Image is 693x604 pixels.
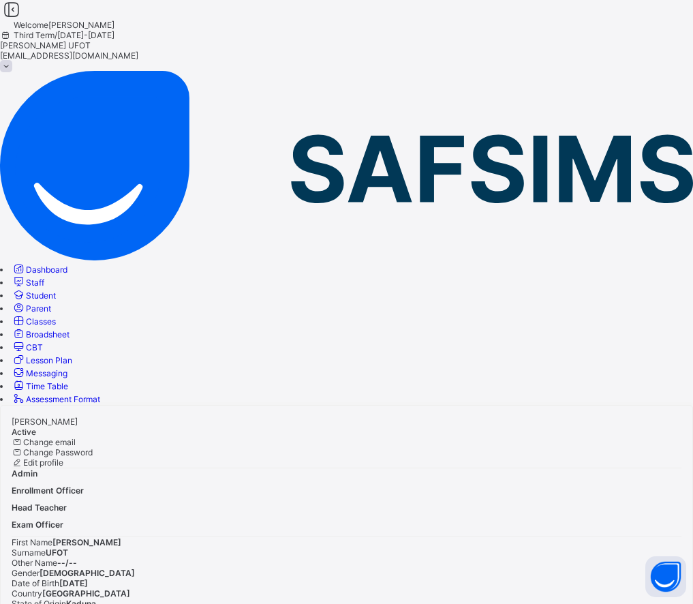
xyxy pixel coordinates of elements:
span: Other Name [12,558,57,568]
a: Time Table [12,381,68,391]
span: --/-- [57,558,77,568]
span: Broadsheet [26,329,70,339]
span: Parent [26,303,51,314]
a: Lesson Plan [12,355,72,365]
span: [DATE] [59,578,88,588]
span: Admin [12,468,37,479]
span: Welcome [PERSON_NAME] [14,20,114,30]
span: Date of Birth [12,578,59,588]
span: Exam Officer [12,519,63,530]
span: Active [12,427,36,437]
span: Edit profile [23,457,63,468]
span: Country [12,588,42,599]
button: Open asap [645,556,686,597]
a: Broadsheet [12,329,70,339]
span: [DEMOGRAPHIC_DATA] [40,568,135,578]
span: [PERSON_NAME] [52,537,121,547]
span: Head Teacher [12,502,67,513]
span: Dashboard [26,265,67,275]
span: Staff [26,277,44,288]
span: First Name [12,537,52,547]
span: Change Password [23,447,93,457]
span: Student [26,290,56,301]
span: UFOT [46,547,68,558]
a: Staff [12,277,44,288]
a: Classes [12,316,56,327]
span: Surname [12,547,46,558]
a: Student [12,290,56,301]
span: Change email [23,437,76,447]
span: Time Table [26,381,68,391]
span: Classes [26,316,56,327]
span: [GEOGRAPHIC_DATA] [42,588,130,599]
span: CBT [26,342,43,352]
a: Parent [12,303,51,314]
span: Lesson Plan [26,355,72,365]
span: Messaging [26,368,67,378]
a: Dashboard [12,265,67,275]
span: [PERSON_NAME] [12,417,78,427]
a: Messaging [12,368,67,378]
a: Assessment Format [12,394,100,404]
span: Enrollment Officer [12,485,84,496]
span: Assessment Format [26,394,100,404]
a: CBT [12,342,43,352]
span: Gender [12,568,40,578]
